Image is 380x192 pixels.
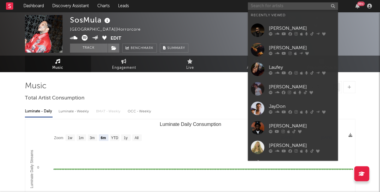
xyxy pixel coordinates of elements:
[269,103,335,110] div: JayDon
[355,4,360,8] button: 99+
[112,64,136,72] span: Engagement
[128,106,152,117] div: OCC - Weekly
[78,136,84,140] text: 1m
[248,138,338,157] a: [PERSON_NAME]
[248,59,338,79] a: Laufey
[269,83,335,90] div: [PERSON_NAME]
[160,44,188,53] button: Summary
[131,45,154,52] span: Benchmark
[70,44,108,53] button: Track
[37,166,39,169] text: 0
[123,136,127,140] text: 1y
[91,56,157,72] a: Engagement
[111,136,118,140] text: YTD
[101,136,106,140] text: 6m
[248,40,338,59] a: [PERSON_NAME]
[248,2,338,10] input: Search for artists
[68,136,72,140] text: 1w
[25,106,53,117] div: Luminate - Daily
[251,12,335,19] div: Recently Viewed
[111,35,121,42] button: Edit
[122,44,157,53] a: Benchmark
[269,122,335,130] div: [PERSON_NAME]
[269,64,335,71] div: Laufey
[269,25,335,32] div: [PERSON_NAME]
[52,64,63,72] span: Music
[247,64,265,72] span: Audience
[30,150,34,188] text: Luminate Daily Streams
[135,136,138,140] text: All
[157,56,223,72] a: Live
[25,56,91,72] a: Music
[269,142,335,149] div: [PERSON_NAME]
[54,136,63,140] text: Zoom
[248,99,338,118] a: JayDon
[248,118,338,138] a: [PERSON_NAME]
[167,47,185,50] span: Summary
[269,44,335,51] div: [PERSON_NAME]
[248,79,338,99] a: [PERSON_NAME]
[90,136,95,140] text: 3m
[70,15,112,25] div: SosMula
[248,157,338,177] a: [PERSON_NAME]
[186,64,194,72] span: Live
[25,95,84,102] span: Total Artist Consumption
[70,26,147,33] div: [GEOGRAPHIC_DATA] | Horrorcore
[357,2,365,6] div: 99 +
[59,106,90,117] div: Luminate - Weekly
[160,122,221,127] text: Luminate Daily Consumption
[223,56,289,72] a: Audience
[248,20,338,40] a: [PERSON_NAME]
